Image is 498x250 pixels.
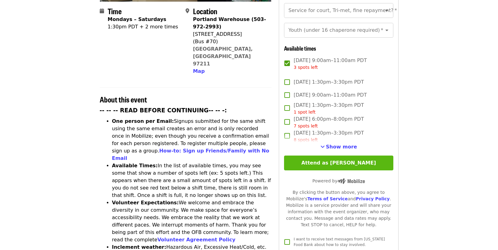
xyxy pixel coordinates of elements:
i: map-marker-alt icon [186,8,189,14]
span: 3 spots left [294,65,318,70]
span: Available times [284,44,316,52]
span: [DATE] 1:30pm–3:30pm PDT [294,102,364,115]
strong: Volunteer Expectations: [112,200,179,206]
span: Location [193,6,217,16]
span: Show more [326,144,357,150]
li: Signups submitted for the same shift using the same email creates an error and is only recorded o... [112,118,272,162]
button: Open [383,6,391,15]
span: [DATE] 1:30pm–3:30pm PDT [294,129,364,143]
a: Volunteer Agreement Policy [157,237,236,243]
a: Privacy Policy [356,196,390,201]
span: [DATE] 9:00am–11:00am PDT [294,91,367,99]
i: calendar icon [100,8,104,14]
button: Map [193,68,205,75]
a: Terms of Service [307,196,348,201]
li: In the list of available times, you may see some that show a number of spots left (ex: 5 spots le... [112,162,272,199]
span: About this event [100,94,147,105]
strong: Mondays – Saturdays [108,16,166,22]
div: 1:30pm PDT + 2 more times [108,23,178,31]
span: Map [193,68,205,74]
strong: Portland Warehouse (503-972-2993) [193,16,266,30]
span: [DATE] 6:00pm–8:00pm PDT [294,115,364,129]
a: [GEOGRAPHIC_DATA], [GEOGRAPHIC_DATA] 97211 [193,46,253,67]
strong: -- -- -- READ BEFORE CONTINUING-- -- -: [100,107,227,114]
button: Open [383,26,391,35]
div: [STREET_ADDRESS] [193,31,266,38]
div: (Bus #70) [193,38,266,45]
span: [DATE] 9:00am–11:00am PDT [294,57,367,71]
button: Attend as [PERSON_NAME] [284,156,393,170]
span: 8 spots left [294,137,318,142]
span: Time [108,6,122,16]
span: 7 spots left [294,123,318,128]
button: See more timeslots [320,143,357,151]
img: Powered by Mobilize [337,178,365,184]
strong: Inclement weather: [112,244,166,250]
span: [DATE] 1:30pm–3:30pm PDT [294,78,364,86]
span: Powered by [312,178,365,183]
span: 1 spot left [294,110,316,115]
strong: Available Times: [112,163,158,169]
span: I want to receive text messages from [US_STATE] Food Bank about how to stay involved. [294,237,385,247]
a: How-to: Sign up Friends/Family with No Email [112,148,270,161]
div: By clicking the button above, you agree to Mobilize's and . Mobilize is a service provider and wi... [284,189,393,228]
li: We welcome and embrace the diversity in our community. We make space for everyone’s accessibility... [112,199,272,244]
strong: One person per Email: [112,118,174,124]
